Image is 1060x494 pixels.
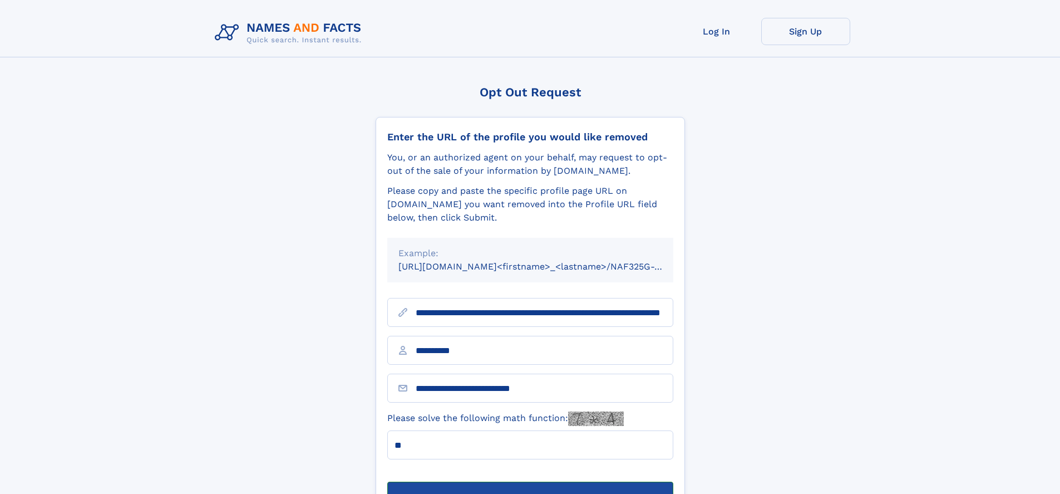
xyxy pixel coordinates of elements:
[398,247,662,260] div: Example:
[387,151,673,178] div: You, or an authorized agent on your behalf, may request to opt-out of the sale of your informatio...
[398,261,694,272] small: [URL][DOMAIN_NAME]<firstname>_<lastname>/NAF325G-xxxxxxxx
[210,18,371,48] img: Logo Names and Facts
[761,18,850,45] a: Sign Up
[387,184,673,224] div: Please copy and paste the specific profile page URL on [DOMAIN_NAME] you want removed into the Pr...
[376,85,685,99] div: Opt Out Request
[387,412,624,426] label: Please solve the following math function:
[672,18,761,45] a: Log In
[387,131,673,143] div: Enter the URL of the profile you would like removed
